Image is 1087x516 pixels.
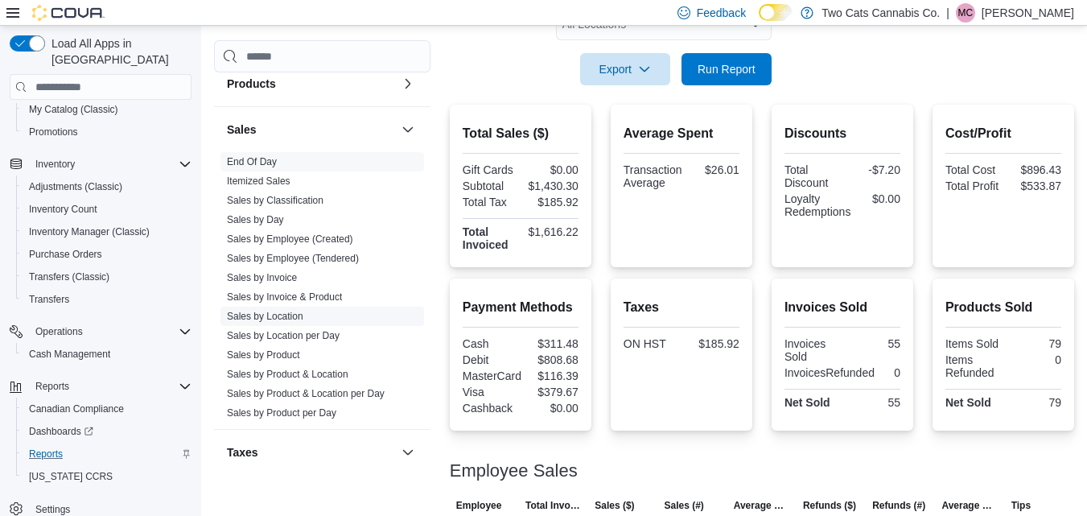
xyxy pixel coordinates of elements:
a: Sales by Product & Location [227,369,348,380]
span: Load All Apps in [GEOGRAPHIC_DATA] [45,35,191,68]
a: Sales by Product & Location per Day [227,388,385,399]
div: $533.87 [1007,180,1061,192]
div: Cash [463,337,517,350]
div: MasterCard [463,369,521,382]
div: $896.43 [1007,163,1061,176]
span: Refunds (#) [872,499,925,512]
a: Itemized Sales [227,175,290,187]
div: 55 [846,396,900,409]
div: Invoices Sold [784,337,839,363]
span: Inventory Count [23,200,191,219]
span: MC [958,3,974,23]
span: Sales by Classification [227,194,323,207]
span: Sales (#) [664,499,703,512]
button: Transfers (Classic) [16,266,198,288]
button: Inventory Count [16,198,198,221]
div: $0.00 [857,192,900,205]
button: Taxes [227,444,395,460]
span: Average Sale [734,499,790,512]
span: Feedback [697,5,746,21]
a: Dashboards [16,420,198,443]
strong: Net Sold [945,396,991,409]
div: 0 [881,366,900,379]
a: Sales by Invoice & Product [227,291,342,303]
span: Cash Management [29,348,110,361]
div: Visa [463,386,517,398]
span: My Catalog (Classic) [29,103,118,116]
span: Itemized Sales [227,175,290,188]
a: Canadian Compliance [23,399,130,419]
span: Inventory Manager (Classic) [29,225,150,238]
h2: Payment Methods [463,298,578,317]
button: Products [398,74,418,93]
button: Canadian Compliance [16,398,198,420]
a: Sales by Product [227,349,300,361]
span: Cash Management [23,345,191,364]
button: Reports [16,443,198,465]
div: $116.39 [528,369,578,382]
div: Transaction Average [624,163,682,189]
p: [PERSON_NAME] [982,3,1074,23]
span: Reports [35,380,69,393]
button: Sales [227,122,395,138]
span: [US_STATE] CCRS [29,470,113,483]
div: Total Cost [945,163,1000,176]
button: Operations [3,320,198,343]
a: Transfers [23,290,76,309]
span: Promotions [29,126,78,138]
button: Inventory [3,153,198,175]
span: Inventory [29,155,191,174]
span: Sales by Product [227,349,300,361]
div: $311.48 [524,337,578,350]
button: Inventory Manager (Classic) [16,221,198,243]
div: 79 [1007,337,1061,350]
img: Cova [32,5,105,21]
p: Two Cats Cannabis Co. [821,3,940,23]
div: $808.68 [524,353,578,366]
button: Export [580,53,670,85]
div: $0.00 [524,402,578,415]
div: Total Discount [784,163,839,189]
span: Sales by Product & Location per Day [227,387,385,400]
h3: Employee Sales [450,461,578,481]
a: Inventory Manager (Classic) [23,222,156,241]
div: $185.92 [524,196,578,208]
div: Sales [214,152,430,429]
a: Sales by Location [227,311,303,322]
a: Adjustments (Classic) [23,177,129,196]
span: Export [590,53,661,85]
div: $0.00 [524,163,578,176]
h2: Products Sold [945,298,1061,317]
h3: Taxes [227,444,258,460]
span: Adjustments (Classic) [23,177,191,196]
a: Sales by Invoice [227,272,297,283]
span: Sales by Location [227,310,303,323]
span: Inventory [35,158,75,171]
a: Sales by Day [227,214,284,225]
h2: Cost/Profit [945,124,1061,143]
span: Washington CCRS [23,467,191,486]
span: Transfers [29,293,69,306]
h2: Average Spent [624,124,739,143]
a: Sales by Employee (Tendered) [227,253,359,264]
strong: Net Sold [784,396,830,409]
div: 55 [846,337,900,350]
button: Reports [3,375,198,398]
span: Adjustments (Classic) [29,180,122,193]
span: Operations [29,322,191,341]
a: End Of Day [227,156,277,167]
a: Reports [23,444,69,464]
span: Employee [456,499,502,512]
span: Refunds ($) [803,499,856,512]
button: Reports [29,377,76,396]
span: Run Report [698,61,756,77]
a: Sales by Classification [227,195,323,206]
div: $379.67 [524,386,578,398]
div: Debit [463,353,517,366]
div: -$7.20 [846,163,900,176]
div: Subtotal [463,180,517,192]
button: Cash Management [16,343,198,365]
span: Dark Mode [759,21,760,22]
div: ON HST [624,337,678,350]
